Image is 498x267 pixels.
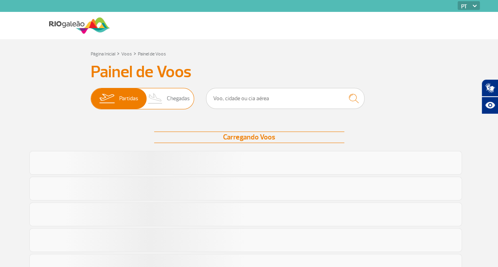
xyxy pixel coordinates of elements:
a: Voos [121,51,132,57]
span: Chegadas [167,88,190,109]
span: Partidas [119,88,138,109]
a: Painel de Voos [138,51,166,57]
a: > [134,49,136,58]
button: Abrir recursos assistivos. [481,97,498,114]
button: Abrir tradutor de língua de sinais. [481,79,498,97]
div: Plugin de acessibilidade da Hand Talk. [481,79,498,114]
img: slider-desembarque [144,88,167,109]
a: Página Inicial [91,51,115,57]
img: slider-embarque [94,88,119,109]
h3: Painel de Voos [91,62,408,82]
div: Carregando Voos [154,132,344,143]
a: > [117,49,120,58]
input: Voo, cidade ou cia aérea [206,88,364,109]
